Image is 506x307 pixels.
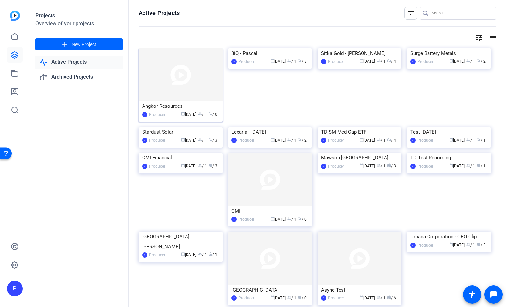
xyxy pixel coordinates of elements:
div: Async Test [321,285,398,295]
div: P [321,295,326,301]
div: Sitka Gold - [PERSON_NAME] [321,48,398,58]
div: P [142,138,147,143]
div: P [410,59,416,64]
span: calendar_today [449,59,453,63]
div: Producer [149,252,165,258]
span: / 1 [198,164,207,168]
div: Urbana Corporation - CEO Clip [410,232,487,242]
span: calendar_today [449,138,453,142]
span: radio [477,242,481,246]
span: / 3 [387,164,396,168]
span: radio [387,59,391,63]
div: P [231,295,237,301]
span: radio [477,59,481,63]
div: CMI Financial [142,153,219,163]
span: [DATE] [181,252,196,257]
div: Producer [149,163,165,170]
span: radio [387,295,391,299]
span: / 1 [287,138,296,143]
span: [DATE] [360,296,375,300]
span: / 1 [377,164,385,168]
span: group [377,163,381,167]
span: group [287,59,291,63]
span: [DATE] [449,59,465,64]
span: radio [209,163,212,167]
span: group [466,163,470,167]
span: group [198,112,202,116]
div: Producer [417,137,433,144]
span: group [198,163,202,167]
span: radio [298,59,302,63]
div: TD Test Recording [410,153,487,163]
span: / 4 [387,138,396,143]
span: calendar_today [181,138,185,142]
span: group [287,138,291,142]
span: calendar_today [360,59,363,63]
span: group [466,138,470,142]
div: Projects [35,12,123,20]
div: Producer [328,137,344,144]
span: / 1 [477,164,486,168]
div: Producer [417,163,433,170]
span: / 3 [477,243,486,247]
div: Producer [417,59,433,65]
span: / 3 [298,59,307,64]
span: group [377,295,381,299]
div: P [142,252,147,258]
a: Archived Projects [35,70,123,84]
div: Producer [149,111,165,118]
span: [DATE] [270,59,286,64]
h1: Active Projects [139,9,180,17]
span: / 1 [466,59,475,64]
span: group [377,59,381,63]
mat-icon: message [490,291,497,298]
div: P [410,243,416,248]
mat-icon: accessibility [468,291,476,298]
span: / 1 [198,138,207,143]
span: group [377,138,381,142]
span: radio [477,138,481,142]
span: / 1 [466,138,475,143]
div: Producer [149,137,165,144]
div: Overview of your projects [35,20,123,28]
span: / 0 [298,217,307,222]
span: [DATE] [360,164,375,168]
span: / 1 [377,59,385,64]
div: Producer [238,216,254,223]
span: / 1 [198,252,207,257]
span: calendar_today [181,163,185,167]
div: P [7,281,23,296]
span: / 1 [209,252,217,257]
div: P [142,112,147,117]
span: / 6 [387,296,396,300]
span: group [198,252,202,256]
button: New Project [35,38,123,50]
span: [DATE] [181,138,196,143]
span: / 2 [477,59,486,64]
div: [GEOGRAPHIC_DATA] [231,285,308,295]
span: / 3 [209,138,217,143]
div: P [231,138,237,143]
span: group [287,217,291,221]
span: [DATE] [449,243,465,247]
div: P [410,164,416,169]
div: Mawson [GEOGRAPHIC_DATA] [321,153,398,163]
div: P [321,164,326,169]
div: Producer [238,59,254,65]
div: [GEOGRAPHIC_DATA][PERSON_NAME] [142,232,219,251]
img: blue-gradient.svg [10,11,20,21]
span: / 1 [477,138,486,143]
mat-icon: tune [475,34,483,42]
span: [DATE] [449,138,465,143]
div: Producer [328,59,344,65]
mat-icon: list [488,34,496,42]
span: radio [209,112,212,116]
span: / 1 [287,296,296,300]
span: / 1 [466,243,475,247]
div: Producer [238,137,254,144]
span: / 1 [287,217,296,222]
span: / 4 [387,59,396,64]
span: group [466,242,470,246]
mat-icon: add [61,40,69,49]
span: calendar_today [360,138,363,142]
